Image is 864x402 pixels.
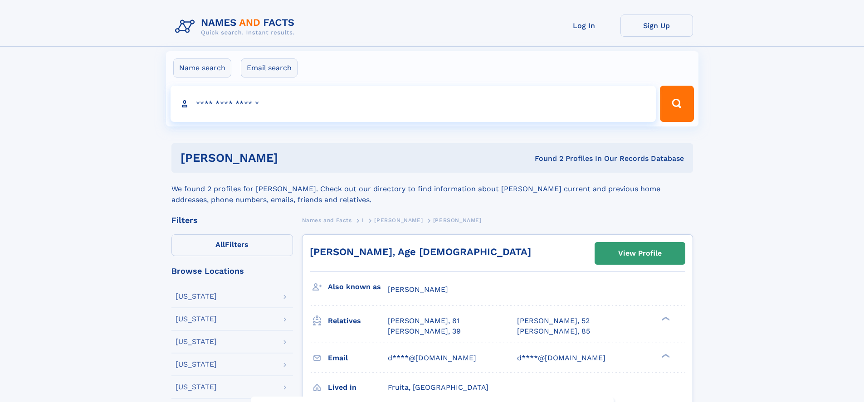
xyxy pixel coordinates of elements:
[433,217,482,223] span: [PERSON_NAME]
[328,380,388,395] h3: Lived in
[176,361,217,368] div: [US_STATE]
[328,279,388,295] h3: Also known as
[328,313,388,329] h3: Relatives
[171,267,293,275] div: Browse Locations
[171,173,693,205] div: We found 2 profiles for [PERSON_NAME]. Check out our directory to find information about [PERSON_...
[310,246,531,257] a: [PERSON_NAME], Age [DEMOGRAPHIC_DATA]
[176,293,217,300] div: [US_STATE]
[659,353,670,358] div: ❯
[302,214,352,226] a: Names and Facts
[388,383,488,392] span: Fruita, [GEOGRAPHIC_DATA]
[171,216,293,224] div: Filters
[171,86,656,122] input: search input
[171,234,293,256] label: Filters
[328,350,388,366] h3: Email
[241,58,298,77] label: Email search
[173,58,231,77] label: Name search
[362,214,364,226] a: I
[517,326,590,336] a: [PERSON_NAME], 85
[548,15,620,37] a: Log In
[176,315,217,323] div: [US_STATE]
[374,214,423,226] a: [PERSON_NAME]
[374,217,423,223] span: [PERSON_NAME]
[659,316,670,322] div: ❯
[181,152,406,164] h1: [PERSON_NAME]
[388,316,459,326] a: [PERSON_NAME], 81
[517,316,590,326] a: [PERSON_NAME], 52
[660,86,693,122] button: Search Button
[388,326,461,336] a: [PERSON_NAME], 39
[618,243,662,264] div: View Profile
[362,217,364,223] span: I
[595,242,685,264] a: View Profile
[176,338,217,345] div: [US_STATE]
[406,154,684,164] div: Found 2 Profiles In Our Records Database
[176,383,217,391] div: [US_STATE]
[620,15,693,37] a: Sign Up
[388,285,448,294] span: [PERSON_NAME]
[215,240,225,249] span: All
[171,15,302,39] img: Logo Names and Facts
